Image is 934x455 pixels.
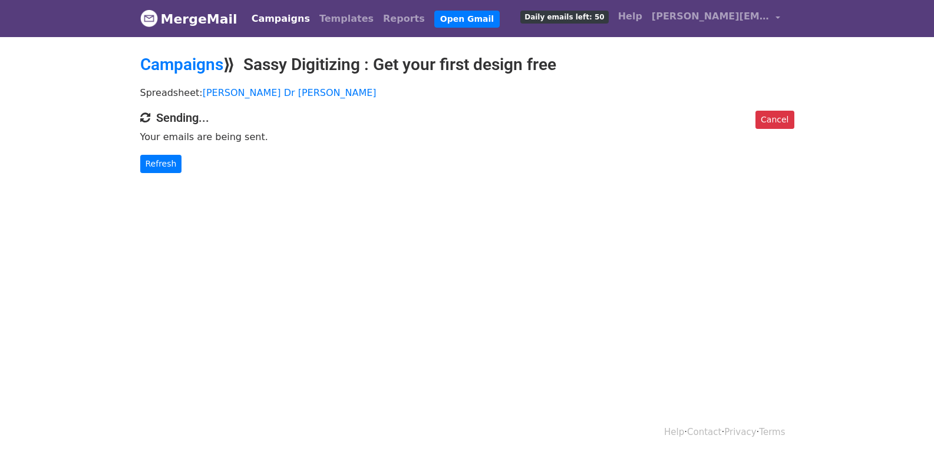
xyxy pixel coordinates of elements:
[140,111,794,125] h4: Sending...
[759,427,785,437] a: Terms
[140,55,794,75] h2: ⟫ Sassy Digitizing : Get your first design free
[140,6,237,31] a: MergeMail
[613,5,647,28] a: Help
[687,427,721,437] a: Contact
[724,427,756,437] a: Privacy
[434,11,500,28] a: Open Gmail
[140,155,182,173] a: Refresh
[516,5,613,28] a: Daily emails left: 50
[140,87,794,99] p: Spreadsheet:
[378,7,430,31] a: Reports
[140,9,158,27] img: MergeMail logo
[315,7,378,31] a: Templates
[203,87,377,98] a: [PERSON_NAME] Dr [PERSON_NAME]
[140,131,794,143] p: Your emails are being sent.
[652,9,770,24] span: [PERSON_NAME][EMAIL_ADDRESS][DOMAIN_NAME]
[140,55,223,74] a: Campaigns
[664,427,684,437] a: Help
[647,5,785,32] a: [PERSON_NAME][EMAIL_ADDRESS][DOMAIN_NAME]
[247,7,315,31] a: Campaigns
[755,111,794,129] a: Cancel
[520,11,608,24] span: Daily emails left: 50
